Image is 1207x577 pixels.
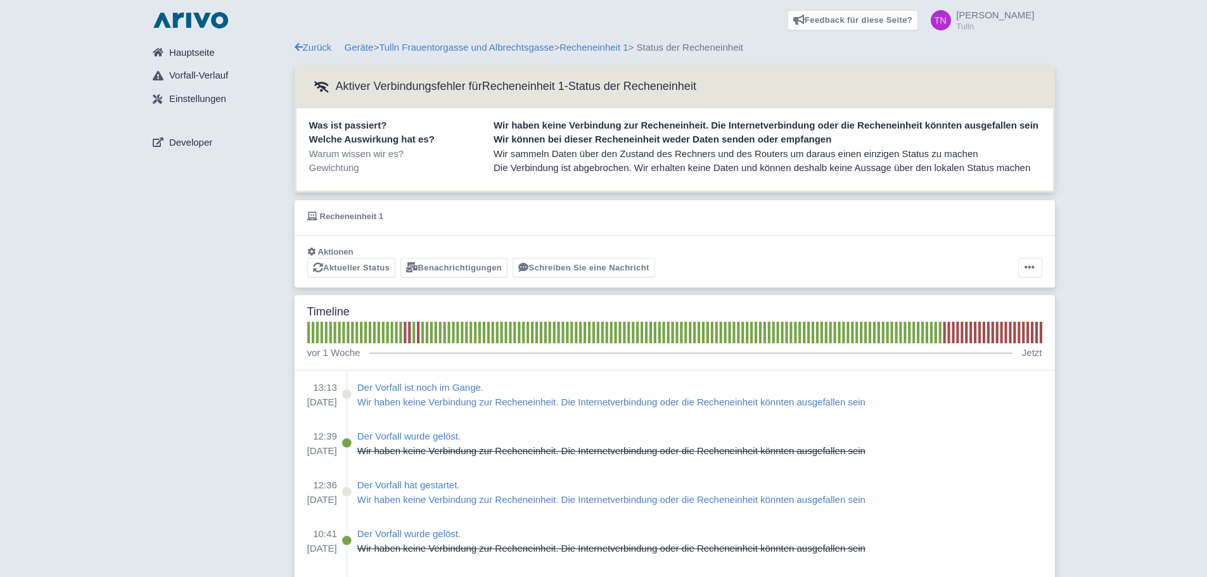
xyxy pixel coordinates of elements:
a: Einstellungen [143,87,295,111]
div: Warum wissen wir es? [305,147,490,162]
div: Wir können bei dieser Recheneinheit weder Daten senden oder empfangen [490,132,1044,147]
div: Der Vorfall wurde gelöst. [357,527,865,542]
a: Recheneinheit 1 [559,42,628,53]
p: [DATE] [307,395,337,410]
div: Wir haben keine Verbindung zur Recheneinheit. Die Internetverbindung oder die Recheneinheit könnt... [490,118,1044,133]
p: Jetzt [1022,346,1042,360]
p: Wir haben keine Verbindung zur Recheneinheit. Die Internetverbindung oder die Recheneinheit könnt... [357,395,865,410]
p: 12:36 [307,478,337,493]
a: Aktueller Status [307,258,396,277]
a: Benachrichtigungen [400,258,508,277]
div: Wir sammeln Daten über den Zustand des Rechners und des Routers um daraus einen einzigen Status z... [490,147,1044,162]
a: Schreiben Sie eine Nachricht [513,258,655,277]
div: Die Verbindung ist abgebrochen. Wir erhalten keine Daten und können deshalb keine Aussage über de... [490,161,1044,175]
a: Der Vorfall wurde gelöst. Wir haben keine Verbindung zur Recheneinheit. Die Internetverbindung od... [357,429,1042,458]
p: vor 1 Woche [307,346,361,360]
p: 12:39 [307,429,337,444]
p: [DATE] [307,444,337,459]
a: Zurück [295,42,332,53]
p: Wir haben keine Verbindung zur Recheneinheit. Die Internetverbindung oder die Recheneinheit könnt... [357,542,865,556]
a: Developer [143,130,295,155]
p: [DATE] [307,493,337,507]
p: 13:13 [307,381,337,395]
a: Der Vorfall ist noch im Gange. Wir haben keine Verbindung zur Recheneinheit. Die Internetverbindu... [357,381,1042,409]
span: Einstellungen [169,92,226,106]
div: Der Vorfall ist noch im Gange. [357,381,865,395]
div: Welche Auswirkung hat es? [305,132,490,147]
div: > > > Status der Recheneinheit [295,41,1055,55]
a: [PERSON_NAME] Tulln [923,10,1034,30]
a: Vorfall-Verlauf [143,64,295,88]
a: Feedback für diese Seite? [788,10,919,30]
span: Recheneinheit 1 [320,212,384,221]
span: [PERSON_NAME] [956,10,1034,20]
div: Der Vorfall hat gestartet. [357,478,865,493]
span: Developer [169,136,212,150]
a: Tulln Frauentorgasse und Albrechtsgasse [379,42,554,53]
div: Was ist passiert? [305,118,490,133]
p: [DATE] [307,542,337,556]
a: Der Vorfall wurde gelöst. Wir haben keine Verbindung zur Recheneinheit. Die Internetverbindung od... [357,527,1042,555]
p: Wir haben keine Verbindung zur Recheneinheit. Die Internetverbindung oder die Recheneinheit könnt... [357,493,865,507]
a: Hauptseite [143,41,295,65]
p: 10:41 [307,527,337,542]
div: Gewichtung [305,161,490,175]
span: Recheneinheit 1 [482,79,565,92]
p: Wir haben keine Verbindung zur Recheneinheit. Die Internetverbindung oder die Recheneinheit könnt... [357,444,865,459]
a: Der Vorfall hat gestartet. Wir haben keine Verbindung zur Recheneinheit. Die Internetverbindung o... [357,478,1042,507]
small: Tulln [956,22,1034,30]
span: Vorfall-Verlauf [169,68,228,83]
img: logo [150,10,231,30]
h3: Aktiver Verbindungsfehler für - [307,75,696,98]
span: Aktionen [318,247,354,257]
span: Hauptseite [169,46,215,60]
h3: Timeline [307,305,350,319]
span: Status der Recheneinheit [568,79,696,92]
a: Geräte [345,42,374,53]
div: Der Vorfall wurde gelöst. [357,429,865,444]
